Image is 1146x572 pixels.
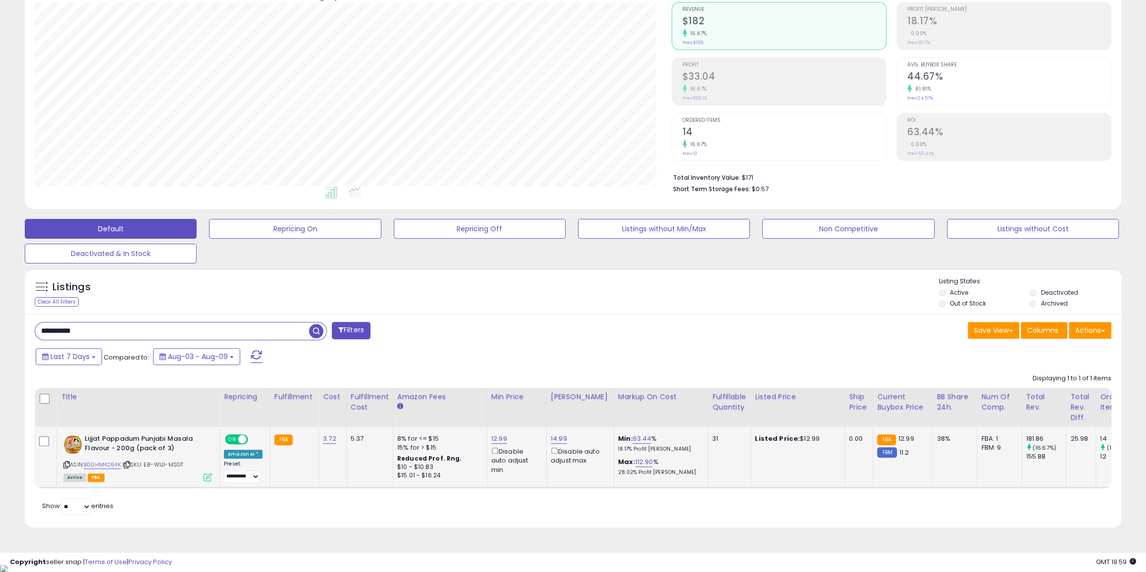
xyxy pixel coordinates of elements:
[274,392,314,402] div: Fulfillment
[52,280,91,294] h5: Listings
[907,7,1111,12] span: Profit [PERSON_NAME]
[122,461,183,468] span: | SKU: E8-W1JI-MSGT
[551,392,610,402] div: [PERSON_NAME]
[88,473,104,482] span: FBA
[907,141,927,148] small: 0.00%
[397,392,483,402] div: Amazon Fees
[682,126,886,140] h2: 14
[907,40,930,46] small: Prev: 18.17%
[332,322,370,339] button: Filters
[323,434,336,444] a: 3.72
[394,219,566,239] button: Repricing Off
[682,62,886,68] span: Profit
[618,457,635,467] b: Max:
[1070,434,1088,443] div: 25.98
[104,353,149,362] span: Compared to:
[682,95,707,101] small: Prev: $28.32
[682,151,697,156] small: Prev: 12
[682,71,886,84] h2: $33.04
[1027,325,1058,335] span: Columns
[63,434,82,454] img: 517eaJWrmvL._SL40_.jpg
[682,7,886,12] span: Revenue
[1100,434,1140,443] div: 14
[1026,392,1062,413] div: Total Rev.
[673,171,1104,183] li: $171
[153,348,240,365] button: Aug-03 - Aug-09
[755,434,837,443] div: $12.99
[907,126,1111,140] h2: 63.44%
[42,501,113,511] span: Show: entries
[1021,322,1067,339] button: Columns
[10,558,172,567] div: seller snap | |
[981,392,1017,413] div: Num of Comp.
[618,434,700,453] div: %
[226,435,238,444] span: ON
[632,434,651,444] a: 63.44
[1026,434,1066,443] div: 181.86
[682,40,703,46] small: Prev: $156
[397,434,479,443] div: 8% for <= $15
[618,458,700,476] div: %
[397,463,479,471] div: $10 - $10.83
[85,434,205,455] b: Lijjat Pappadum Punjabi Masala Flavour - 200g (pack of 3)
[849,434,865,443] div: 0.00
[25,244,197,263] button: Deactivated & In Stock
[1100,452,1140,461] div: 12
[762,219,934,239] button: Non Competitive
[491,392,542,402] div: Min Price
[907,95,933,101] small: Prev: 24.57%
[907,62,1111,68] span: Avg. Buybox Share
[224,461,262,483] div: Preset:
[907,118,1111,123] span: ROI
[755,434,800,443] b: Listed Price:
[898,434,914,443] span: 12.99
[752,184,769,194] span: $0.57
[323,392,342,402] div: Cost
[907,15,1111,29] h2: 18.17%
[877,434,895,445] small: FBA
[618,434,633,443] b: Min:
[10,557,46,567] strong: Copyright
[712,434,743,443] div: 31
[682,15,886,29] h2: $182
[849,392,869,413] div: Ship Price
[128,557,172,567] a: Privacy Policy
[687,30,707,37] small: 16.67%
[247,435,262,444] span: OFF
[25,219,197,239] button: Default
[950,288,968,297] label: Active
[1106,444,1130,452] small: (16.67%)
[1070,392,1092,423] div: Total Rev. Diff.
[981,434,1014,443] div: FBA: 1
[937,392,973,413] div: BB Share 24h.
[36,348,102,365] button: Last 7 Days
[397,471,479,480] div: $15.01 - $16.24
[968,322,1019,339] button: Save View
[755,392,840,402] div: Listed Price
[907,30,927,37] small: 0.00%
[551,434,567,444] a: 14.99
[907,151,934,156] small: Prev: 63.44%
[635,457,653,467] a: 112.90
[1069,322,1111,339] button: Actions
[712,392,746,413] div: Fulfillable Quantity
[551,446,606,465] div: Disable auto adjust max
[682,118,886,123] span: Ordered Items
[687,141,707,148] small: 16.67%
[939,277,1121,286] p: Listing States:
[51,352,90,362] span: Last 7 Days
[981,443,1014,452] div: FBM: 9
[209,219,381,239] button: Repricing On
[1033,374,1111,383] div: Displaying 1 to 1 of 1 items
[877,447,896,458] small: FBM
[618,392,704,402] div: Markup on Cost
[397,402,403,411] small: Amazon Fees.
[63,473,86,482] span: All listings currently available for purchase on Amazon
[937,434,969,443] div: 38%
[224,392,266,402] div: Repricing
[673,173,740,182] b: Total Inventory Value:
[35,297,79,307] div: Clear All Filters
[673,185,750,193] b: Short Term Storage Fees:
[168,352,228,362] span: Aug-03 - Aug-09
[618,469,700,476] p: 28.02% Profit [PERSON_NAME]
